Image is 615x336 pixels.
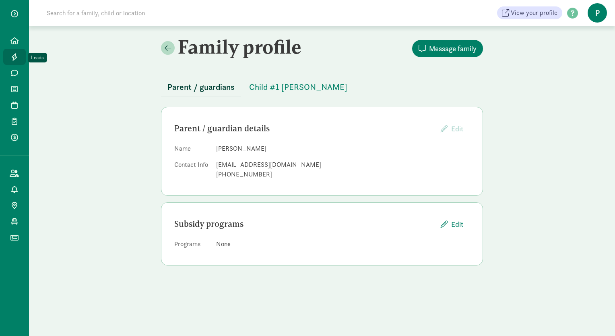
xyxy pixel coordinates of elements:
[434,216,470,233] button: Edit
[161,77,241,97] button: Parent / guardians
[451,219,463,230] span: Edit
[216,170,470,179] div: [PHONE_NUMBER]
[174,218,434,230] div: Subsidy programs
[511,8,557,18] span: View your profile
[497,6,562,19] a: View your profile
[429,43,477,54] span: Message family
[161,35,320,58] h2: Family profile
[167,81,235,93] span: Parent / guardians
[216,144,470,153] dd: [PERSON_NAME]
[451,124,463,133] span: Edit
[575,297,615,336] iframe: Chat Widget
[216,160,470,170] div: [EMAIL_ADDRESS][DOMAIN_NAME]
[174,122,434,135] div: Parent / guardian details
[243,77,354,97] button: Child #1 [PERSON_NAME]
[249,81,347,93] span: Child #1 [PERSON_NAME]
[243,83,354,92] a: Child #1 [PERSON_NAME]
[174,144,210,157] dt: Name
[42,5,268,21] input: Search for a family, child or location
[161,83,241,92] a: Parent / guardians
[174,160,210,183] dt: Contact Info
[412,40,483,57] button: Message family
[588,3,607,23] span: P
[216,239,470,249] div: None
[434,120,470,137] button: Edit
[31,54,44,62] div: Leads
[174,239,210,252] dt: Programs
